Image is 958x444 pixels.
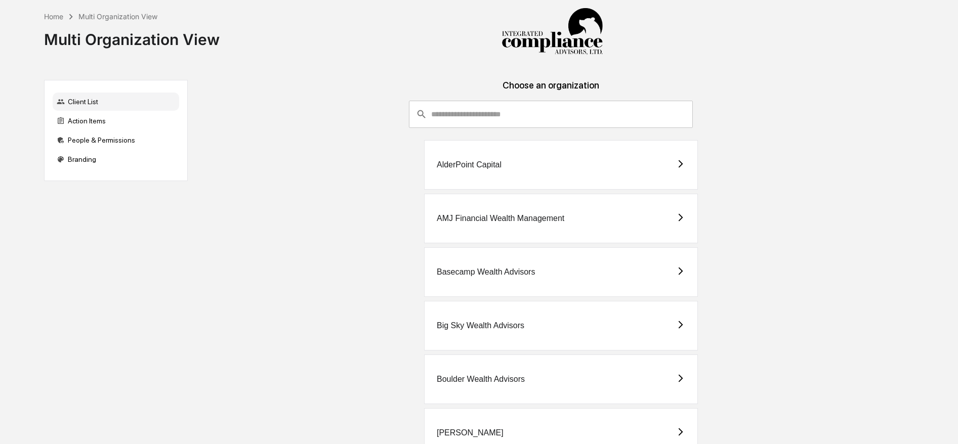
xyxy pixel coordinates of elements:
[44,12,63,21] div: Home
[409,101,693,128] div: consultant-dashboard__filter-organizations-search-bar
[502,8,603,56] img: Integrated Compliance Advisors
[437,428,504,437] div: [PERSON_NAME]
[78,12,157,21] div: Multi Organization View
[437,214,564,223] div: AMJ Financial Wealth Management
[437,321,524,330] div: Big Sky Wealth Advisors
[53,150,179,168] div: Branding
[437,268,535,277] div: Basecamp Wealth Advisors
[53,112,179,130] div: Action Items
[437,160,502,169] div: AlderPoint Capital
[44,22,220,49] div: Multi Organization View
[53,131,179,149] div: People & Permissions
[437,375,525,384] div: Boulder Wealth Advisors
[196,80,906,101] div: Choose an organization
[53,93,179,111] div: Client List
